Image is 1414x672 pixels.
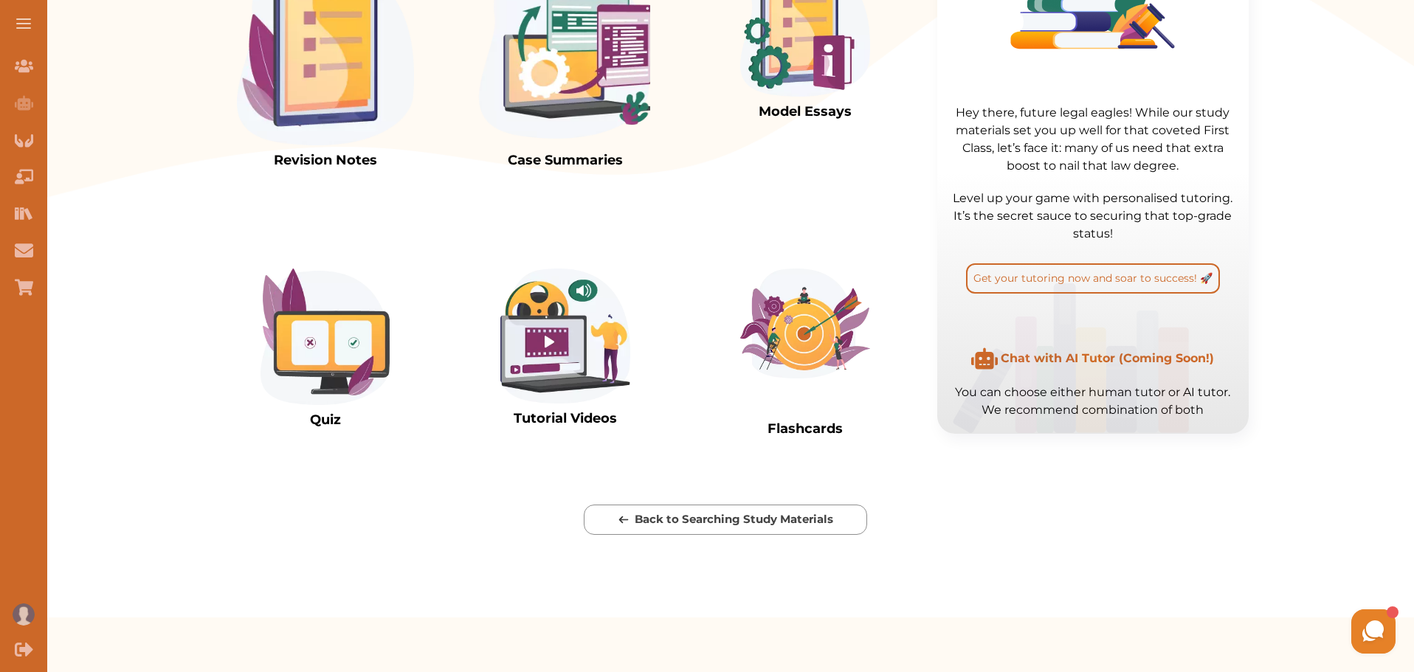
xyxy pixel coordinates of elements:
p: Hey there, future legal eagles! While our study materials set you up well for that coveted First ... [952,104,1234,175]
img: arrow [618,516,629,524]
img: BhZmPIAAAAASUVORK5CYII= [952,283,1189,434]
p: Case Summaries [477,150,654,170]
p: Flashcards [740,419,870,439]
p: Back to Searching Study Materials [613,511,839,528]
p: Quiz [261,410,390,430]
button: Get your tutoring now and soar to success! 🚀 [966,263,1220,294]
button: [object Object] [584,505,867,535]
p: Model Essays [740,102,870,122]
p: Tutorial Videos [500,409,630,429]
p: Level up your game with personalised tutoring. It’s the secret sauce to securing that top-grade s... [952,190,1234,243]
iframe: HelpCrunch [1060,606,1399,657]
p: Revision Notes [237,150,414,170]
img: User profile [13,603,35,626]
